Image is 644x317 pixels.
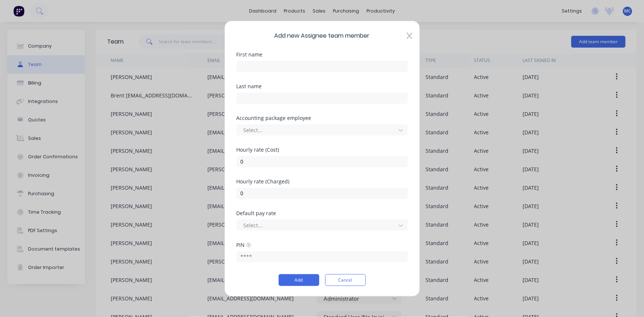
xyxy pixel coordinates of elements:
[237,115,408,120] div: Accounting package employee
[237,241,251,248] div: PIN
[237,156,408,167] input: $0
[325,274,366,286] button: Cancel
[237,52,408,57] div: First name
[237,187,408,199] input: $0
[237,179,408,184] div: Hourly rate (Charged)
[237,83,408,89] div: Last name
[279,274,319,286] button: Add
[237,210,408,216] div: Default pay rate
[237,147,408,152] div: Hourly rate (Cost)
[237,31,408,40] span: Add new Assignee team member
